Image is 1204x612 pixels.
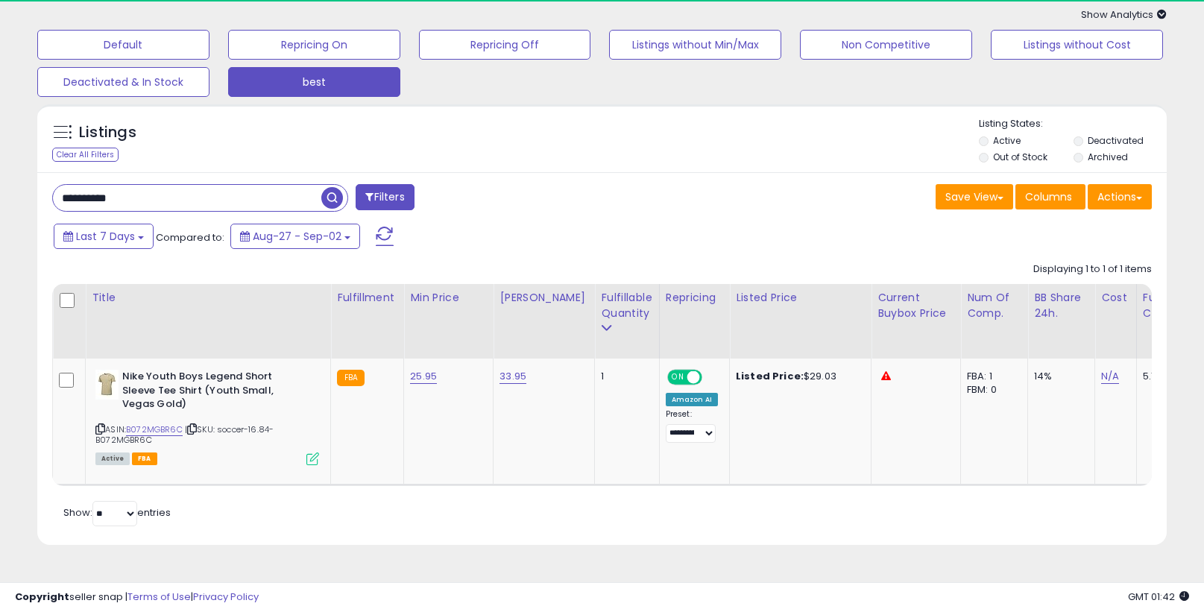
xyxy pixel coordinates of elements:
div: BB Share 24h. [1034,290,1088,321]
label: Deactivated [1088,134,1144,147]
button: Aug-27 - Sep-02 [230,224,360,249]
span: Columns [1025,189,1072,204]
div: Num of Comp. [967,290,1021,321]
a: N/A [1101,369,1119,384]
a: 33.95 [499,369,526,384]
div: Displaying 1 to 1 of 1 items [1033,262,1152,277]
span: ON [669,371,687,384]
span: Compared to: [156,230,224,245]
label: Out of Stock [993,151,1047,163]
div: 5.12 [1143,370,1195,383]
div: [PERSON_NAME] [499,290,588,306]
button: Listings without Cost [991,30,1163,60]
div: Repricing [666,290,723,306]
a: 25.95 [410,369,437,384]
div: Fulfillment Cost [1143,290,1200,321]
small: FBA [337,370,365,386]
span: Last 7 Days [76,229,135,244]
a: Terms of Use [127,590,191,604]
p: Listing States: [979,117,1167,131]
button: best [228,67,400,97]
b: Nike Youth Boys Legend Short Sleeve Tee Shirt (Youth Small, Vegas Gold) [122,370,303,415]
span: Aug-27 - Sep-02 [253,229,341,244]
div: ASIN: [95,370,319,464]
b: Listed Price: [736,369,804,383]
label: Archived [1088,151,1128,163]
button: Non Competitive [800,30,972,60]
div: Title [92,290,324,306]
span: FBA [132,452,157,465]
a: Privacy Policy [193,590,259,604]
button: Repricing On [228,30,400,60]
button: Listings without Min/Max [609,30,781,60]
div: $29.03 [736,370,860,383]
h5: Listings [79,122,136,143]
button: Last 7 Days [54,224,154,249]
button: Deactivated & In Stock [37,67,209,97]
div: Cost [1101,290,1130,306]
label: Active [993,134,1021,147]
span: OFF [699,371,723,384]
div: Fulfillment [337,290,397,306]
div: seller snap | | [15,590,259,605]
div: FBA: 1 [967,370,1016,383]
div: Min Price [410,290,487,306]
span: | SKU: soccer-16.84-B072MGBR6C [95,423,274,446]
button: Default [37,30,209,60]
div: Amazon AI [666,393,718,406]
span: All listings currently available for purchase on Amazon [95,452,130,465]
span: 2025-09-15 01:42 GMT [1128,590,1189,604]
div: Clear All Filters [52,148,119,162]
span: Show Analytics [1081,7,1167,22]
div: Fulfillable Quantity [601,290,652,321]
button: Save View [936,184,1013,209]
a: B072MGBR6C [126,423,183,436]
span: Show: entries [63,505,171,520]
div: Listed Price [736,290,865,306]
strong: Copyright [15,590,69,604]
div: 14% [1034,370,1083,383]
div: FBM: 0 [967,383,1016,397]
button: Repricing Off [419,30,591,60]
button: Filters [356,184,414,210]
img: 31mGErBL-bL._SL40_.jpg [95,370,119,400]
button: Actions [1088,184,1152,209]
div: Current Buybox Price [877,290,954,321]
button: Columns [1015,184,1085,209]
div: Preset: [666,409,718,443]
div: 1 [601,370,647,383]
